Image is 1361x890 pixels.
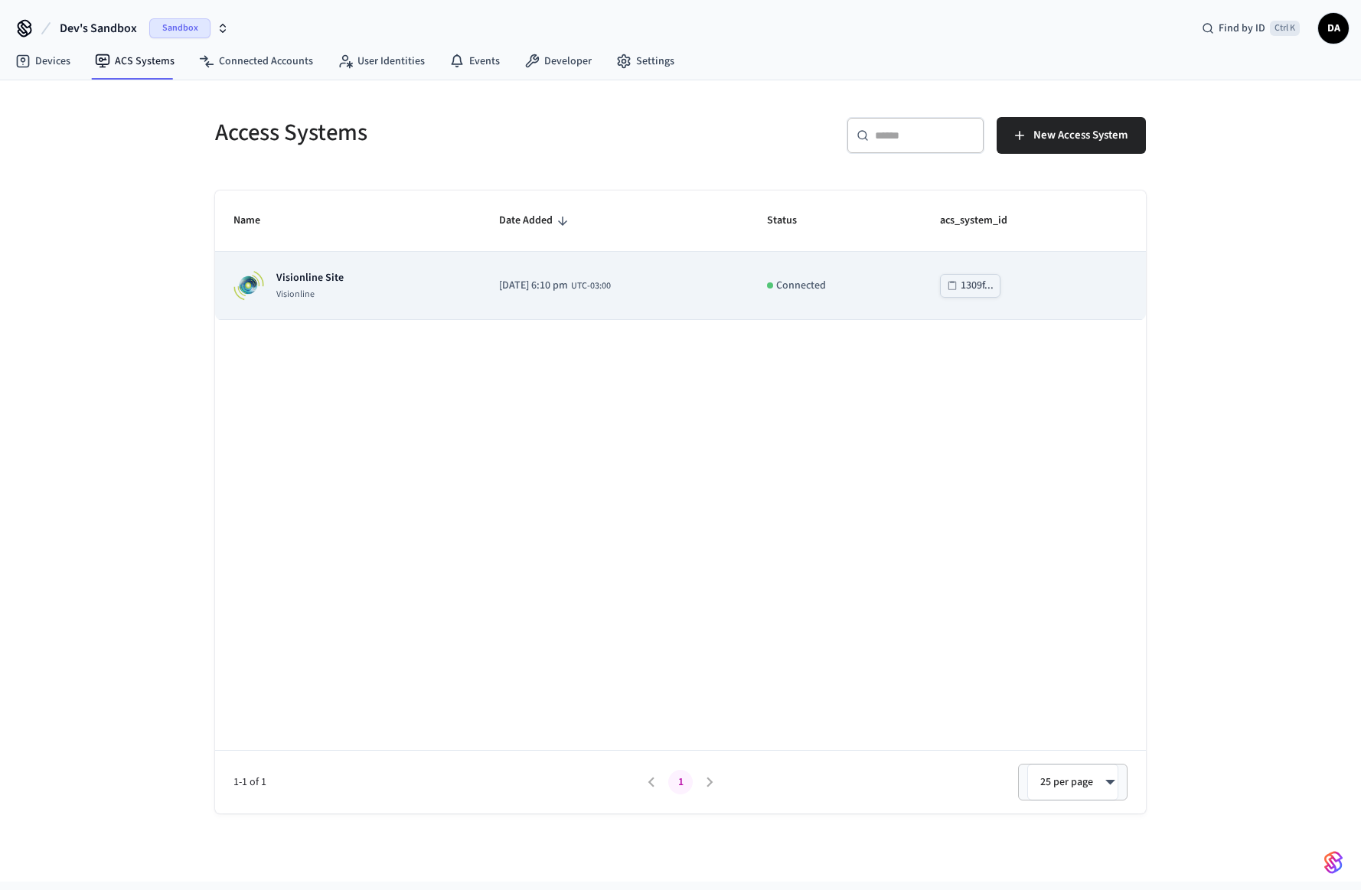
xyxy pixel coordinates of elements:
span: UTC-03:00 [571,279,611,293]
button: DA [1318,13,1349,44]
button: New Access System [997,117,1146,154]
div: 1309f... [961,276,994,295]
span: Dev's Sandbox [60,19,137,37]
img: SeamLogoGradient.69752ec5.svg [1324,850,1343,875]
a: Developer [512,47,604,75]
table: sticky table [215,191,1146,320]
a: User Identities [325,47,437,75]
img: Visionline Logo [233,270,264,301]
p: Visionline [276,289,344,301]
span: New Access System [1033,126,1128,145]
span: 1-1 of 1 [233,774,637,791]
nav: pagination navigation [637,770,724,794]
div: America/Sao_Paulo [499,278,611,294]
h5: Access Systems [215,117,671,148]
a: Settings [604,47,687,75]
span: Find by ID [1219,21,1265,36]
span: Name [233,209,280,233]
button: page 1 [668,770,693,794]
a: ACS Systems [83,47,187,75]
a: Devices [3,47,83,75]
a: Connected Accounts [187,47,325,75]
span: Date Added [499,209,573,233]
a: Events [437,47,512,75]
span: acs_system_id [940,209,1027,233]
p: Connected [776,278,826,294]
p: Visionline Site [276,270,344,285]
span: Ctrl K [1270,21,1300,36]
div: Find by IDCtrl K [1190,15,1312,42]
span: [DATE] 6:10 pm [499,278,568,294]
span: Status [767,209,817,233]
button: 1309f... [940,274,1000,298]
div: 25 per page [1027,764,1118,800]
span: DA [1320,15,1347,42]
span: Sandbox [149,18,211,38]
